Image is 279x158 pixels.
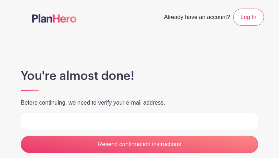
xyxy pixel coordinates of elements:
span: Already have an account? [164,10,230,26]
h1: You're almost done! [21,69,258,83]
p: Before continuing, we need to verify your e-mail address. [21,99,258,107]
input: Resend confirmation instructions [21,136,258,153]
a: Log In [233,9,264,26]
img: logo-507f7623f17ff9eddc593b1ce0a138ce2505c220e1c5a4e2b4648c50719b7d32.svg [32,14,77,23]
